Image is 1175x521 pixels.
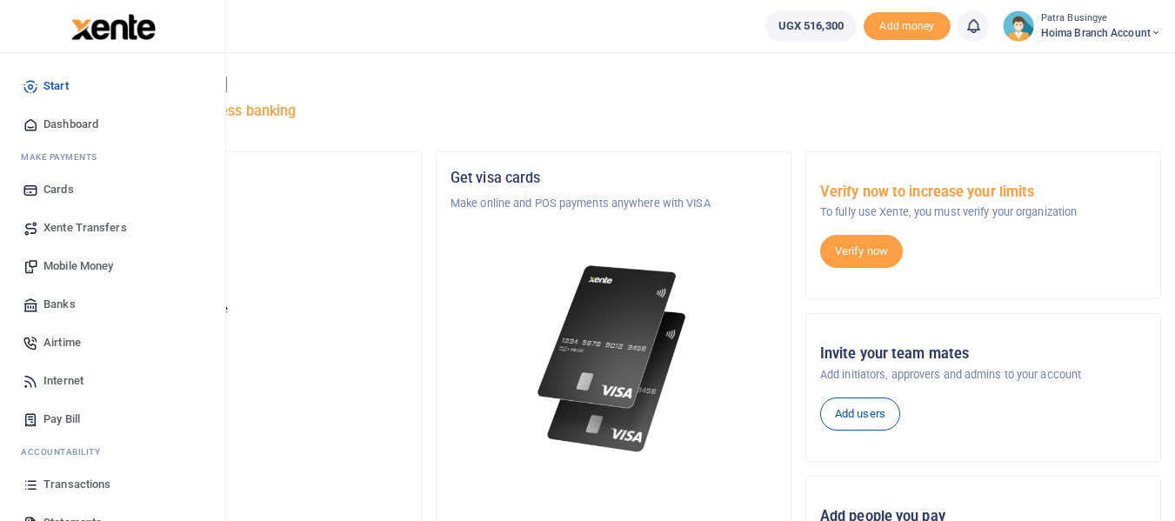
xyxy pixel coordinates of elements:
[43,476,110,493] span: Transactions
[14,170,211,209] a: Cards
[820,235,903,268] a: Verify now
[1041,11,1161,26] small: Patra Busingye
[14,324,211,362] a: Airtime
[43,296,76,313] span: Banks
[66,103,1161,120] h5: Welcome to better business banking
[451,170,777,187] h5: Get visa cards
[864,12,951,41] span: Add money
[71,14,156,40] img: logo-large
[43,372,83,390] span: Internet
[820,204,1146,221] p: To fully use Xente, you must verify your organization
[14,247,211,285] a: Mobile Money
[14,438,211,465] li: Ac
[758,10,864,42] li: Wallet ballance
[66,75,1161,94] h4: Hello [PERSON_NAME]
[1003,10,1034,42] img: profile-user
[43,334,81,351] span: Airtime
[1041,25,1161,41] span: Hoima Branch Account
[43,257,113,275] span: Mobile Money
[43,411,80,428] span: Pay Bill
[864,18,951,31] a: Add money
[14,209,211,247] a: Xente Transfers
[532,254,696,464] img: xente-_physical_cards.png
[14,67,211,105] a: Start
[81,323,407,340] h5: UGX 673,300
[43,219,127,237] span: Xente Transfers
[30,150,97,164] span: ake Payments
[14,144,211,170] li: M
[765,10,857,42] a: UGX 516,300
[451,195,777,212] p: Make online and POS payments anywhere with VISA
[70,19,156,32] a: logo-small logo-large logo-large
[81,263,407,280] p: Hoima Branch Account
[81,170,407,187] h5: Organization
[81,237,407,254] h5: Account
[43,181,74,198] span: Cards
[14,362,211,400] a: Internet
[43,77,69,95] span: Start
[820,345,1146,363] h5: Invite your team mates
[34,445,100,458] span: countability
[820,366,1146,384] p: Add initiators, approvers and admins to your account
[14,400,211,438] a: Pay Bill
[14,105,211,144] a: Dashboard
[820,184,1146,201] h5: Verify now to increase your limits
[820,397,900,431] a: Add users
[81,301,407,318] p: Your current account balance
[14,465,211,504] a: Transactions
[778,17,844,35] span: UGX 516,300
[43,116,98,133] span: Dashboard
[864,12,951,41] li: Toup your wallet
[81,195,407,212] p: Tugende Limited
[14,285,211,324] a: Banks
[1003,10,1161,42] a: profile-user Patra Busingye Hoima Branch Account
